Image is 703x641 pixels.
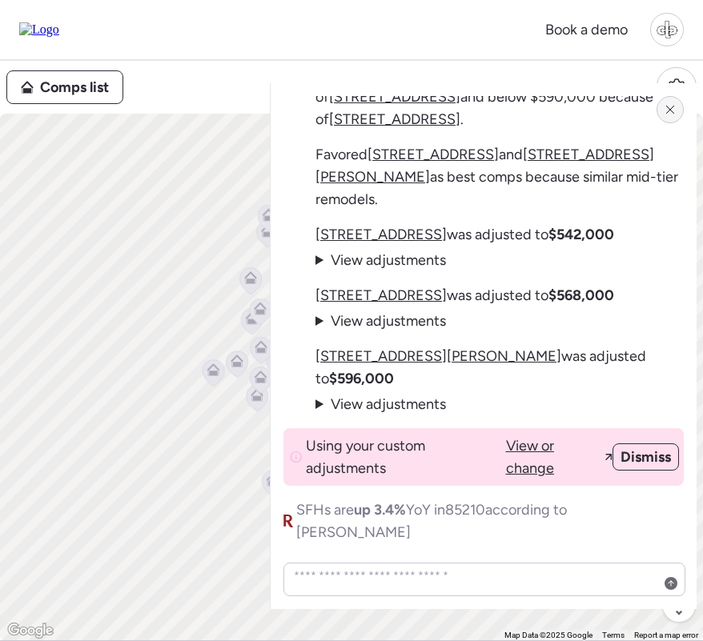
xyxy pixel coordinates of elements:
[296,499,684,543] span: SFHs are YoY in 85210 according to [PERSON_NAME]
[315,393,446,415] summary: View adjustments
[315,284,614,306] p: was adjusted to
[4,620,57,641] img: Google
[331,251,446,269] span: View adjustments
[602,631,625,639] a: Terms (opens in new tab)
[315,310,446,332] summary: View adjustments
[634,631,698,639] a: Report a map error
[545,21,628,38] span: Book a demo
[315,143,684,210] p: Favored and as best comps because similar mid-tier remodels.
[506,435,603,479] span: View or change
[315,223,614,246] p: was adjusted to
[315,286,447,304] a: [STREET_ADDRESS]
[315,226,447,243] a: [STREET_ADDRESS]
[315,347,561,365] a: [STREET_ADDRESS][PERSON_NAME]
[329,110,460,128] a: [STREET_ADDRESS]
[40,76,109,98] span: Comps list
[504,631,593,639] span: Map Data ©2025 Google
[331,312,446,330] span: View adjustments
[19,22,59,37] img: Logo
[331,395,446,413] span: View adjustments
[329,88,460,106] a: [STREET_ADDRESS]
[329,370,394,387] strong: $596,000
[315,249,446,271] summary: View adjustments
[368,146,499,163] a: [STREET_ADDRESS]
[4,620,57,641] a: Open this area in Google Maps (opens a new window)
[506,435,613,479] a: View or change
[315,345,684,390] p: was adjusted to
[306,435,503,479] span: Using your custom adjustments
[548,286,614,304] strong: $568,000
[621,446,671,468] span: Dismiss
[354,501,406,519] span: up 3.4%
[315,63,684,130] p: Placed above $520,000 because of and below $590,000 because of .
[548,226,614,243] strong: $542,000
